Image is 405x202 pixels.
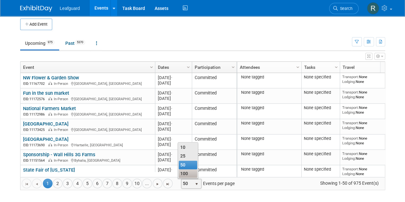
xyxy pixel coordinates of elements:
span: Go to the next page [155,182,160,187]
span: Lodging: [342,95,356,99]
div: None None [342,90,388,99]
img: In-Person Event [48,143,52,146]
span: Leafguard [60,6,80,11]
a: Tasks [304,62,336,73]
a: 7 [102,179,112,188]
span: Go to the last page [165,182,170,187]
a: State Fair of [US_STATE] [23,167,75,173]
div: None specified [304,90,337,95]
span: In-Person [54,143,70,147]
div: [DATE] [158,90,189,96]
img: ExhibitDay [20,5,52,12]
a: Column Settings [333,62,340,71]
div: None specified [304,75,337,80]
a: NW Flower & Garden Show [23,75,79,81]
span: Lodging: [342,172,356,176]
span: Events per page [173,179,241,188]
a: 6 [93,179,102,188]
a: ... [142,179,152,188]
div: None None [342,136,388,145]
div: [DATE] [158,75,189,80]
span: - [171,91,172,95]
div: None tagged [239,167,299,172]
span: Column Settings [334,65,339,70]
img: In-Person Event [48,158,52,162]
a: Upcoming975 [20,37,59,49]
div: [GEOGRAPHIC_DATA], [GEOGRAPHIC_DATA] [23,111,152,117]
span: Go to the first page [24,182,29,187]
div: [DATE] [158,80,189,86]
div: [DATE] [158,111,189,117]
div: None specified [304,136,337,141]
a: Fun in the sun market [23,90,69,96]
a: 4 [73,179,82,188]
div: None tagged [239,136,299,141]
div: None specified [304,151,337,157]
a: [GEOGRAPHIC_DATA] [23,121,69,127]
li: 10 [179,143,197,152]
img: In-Person Event [48,112,52,116]
img: In-Person Event [48,97,52,100]
span: 50 [182,179,192,188]
div: None None [342,167,388,176]
div: None specified [304,121,337,126]
span: EID: 11151564 [23,159,47,162]
span: In-Person [54,97,70,101]
td: Committed [192,150,237,165]
div: [DATE] [158,121,189,126]
span: Transport: [342,121,359,125]
img: In-Person Event [48,128,52,131]
span: In-Person [54,128,70,132]
span: EID: 11167702 [23,82,47,85]
a: Go to the last page [163,179,173,188]
a: 8 [112,179,122,188]
span: Lodging: [342,125,356,130]
div: [GEOGRAPHIC_DATA], [GEOGRAPHIC_DATA] [23,96,152,101]
span: Transport: [342,75,359,79]
button: Add Event [20,19,52,30]
span: 975 [46,40,54,45]
div: None tagged [239,75,299,80]
a: Go to the first page [22,179,31,188]
span: Column Settings [295,65,300,70]
td: Committed [192,73,237,88]
li: 100 [179,169,197,178]
span: Transport: [342,136,359,141]
div: [DATE] [158,167,189,173]
div: [DATE] [158,106,189,111]
span: Go to the previous page [34,182,39,187]
a: Column Settings [230,62,237,71]
img: Robert Patterson [367,2,379,14]
a: 3 [63,179,72,188]
div: [DATE] [158,96,189,101]
img: In-Person Event [48,82,52,85]
span: - [171,106,172,111]
span: Lodging: [342,79,356,84]
td: Committed [192,134,237,150]
span: EID: 11172986 [23,113,47,116]
td: Committed [192,88,237,104]
span: Transport: [342,105,359,110]
div: [DATE] [158,152,189,157]
span: EID: 11173425 [23,128,47,132]
span: - [171,137,172,141]
a: Dates [158,62,188,73]
span: Search [338,6,352,11]
a: Column Settings [294,62,301,71]
span: Column Settings [231,65,236,70]
div: [DATE] [158,157,189,163]
span: 5370 [75,40,85,45]
div: [DATE] [158,126,189,132]
a: Travel [343,62,387,73]
a: 9 [122,179,132,188]
a: Column Settings [185,62,192,71]
span: - [171,152,172,157]
div: Hartselle, [GEOGRAPHIC_DATA] [23,142,152,148]
a: National Farmers Market [23,106,76,111]
a: Event [23,62,151,73]
a: 10 [132,179,142,188]
span: In-Person [54,112,70,117]
a: 2 [53,179,62,188]
span: Lodging: [342,110,356,115]
span: EID: 11172576 [23,97,47,101]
